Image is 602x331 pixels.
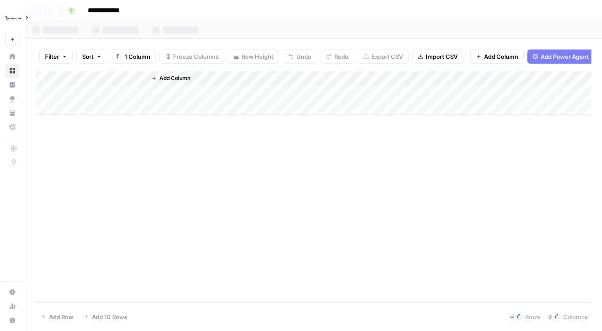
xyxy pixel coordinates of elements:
button: Add Column [470,49,524,64]
button: Add 10 Rows [79,310,133,324]
img: Wine Logo [5,10,21,26]
span: Add Column [159,74,190,82]
span: Add Power Agent [541,52,589,61]
button: Freeze Columns [159,49,224,64]
span: Redo [334,52,348,61]
span: Export CSV [371,52,403,61]
button: 1 Column [111,49,156,64]
button: Add Power Agent [527,49,594,64]
button: Add Row [36,310,79,324]
span: Sort [82,52,94,61]
button: Export CSV [358,49,409,64]
a: Browse [5,64,19,78]
button: Redo [321,49,354,64]
a: Flightpath [5,120,19,134]
span: Add Column [484,52,518,61]
span: Add Row [49,312,73,321]
div: Columns [544,310,591,324]
button: Filter [39,49,73,64]
button: Row Height [228,49,279,64]
span: Filter [45,52,59,61]
button: Help + Support [5,313,19,327]
a: Insights [5,78,19,92]
div: Rows [506,310,544,324]
span: 1 Column [125,52,150,61]
a: Your Data [5,106,19,120]
span: Import CSV [426,52,458,61]
button: Import CSV [412,49,463,64]
button: Undo [283,49,317,64]
a: Usage [5,299,19,313]
span: Row Height [242,52,273,61]
button: Workspace: Wine [5,7,19,29]
button: Sort [76,49,107,64]
a: Opportunities [5,92,19,106]
button: Add Column [148,72,194,84]
a: Settings [5,285,19,299]
span: Add 10 Rows [92,312,127,321]
a: Home [5,49,19,64]
span: Freeze Columns [173,52,219,61]
span: Undo [296,52,311,61]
